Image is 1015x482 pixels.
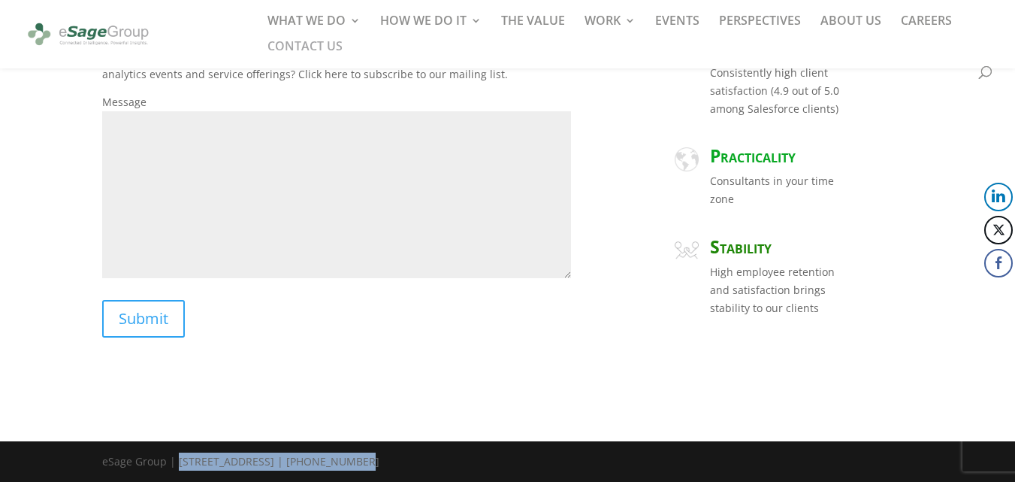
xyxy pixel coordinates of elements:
p: High employee retention and satisfaction brings stability to our clients [710,263,853,317]
a: HOW WE DO IT [380,15,482,41]
p: Consultants in your time zone [710,172,853,208]
a: WORK [585,15,636,41]
span: Not ready to talk yet, but want to stay informed about our educational marketing analytics events... [102,49,524,81]
textarea: Message [102,111,571,278]
button: LinkedIn Share [984,183,1013,211]
input: Submit [102,300,185,338]
span: Practicality [710,144,796,168]
span: Stability [710,235,772,259]
a: WHAT WE DO [267,15,361,41]
a: ABOUT US [820,15,881,41]
a: THE VALUE [501,15,565,41]
p: Consistently high client satisfaction (4.9 out of 5.0 among Salesforce clients) [710,64,853,117]
button: Twitter Share [984,216,1013,244]
img: eSage Group [26,17,151,52]
a: PERSPECTIVES [719,15,801,41]
div: eSage Group | [STREET_ADDRESS] | [PHONE_NUMBER] [102,453,379,478]
button: Facebook Share [984,249,1013,277]
label: Message [102,95,571,281]
a: EVENTS [655,15,699,41]
a: CAREERS [901,15,952,41]
a: CONTACT US [267,41,343,66]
